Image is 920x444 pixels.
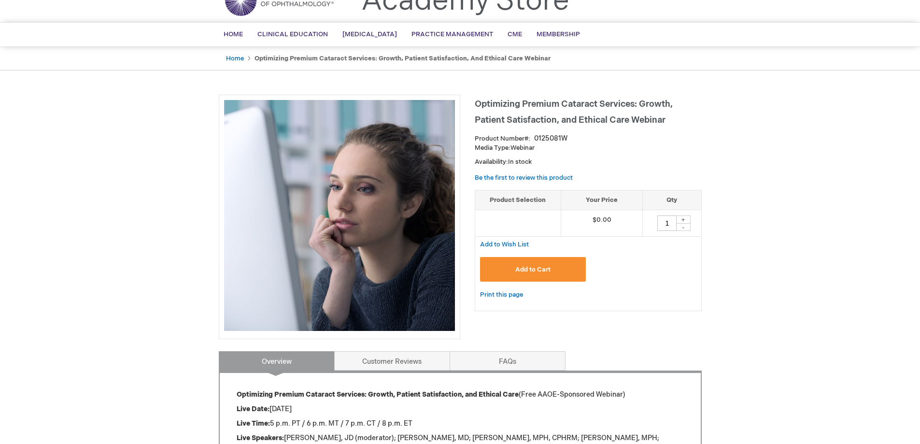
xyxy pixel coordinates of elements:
a: Be the first to review this product [475,174,573,182]
span: Optimizing Premium Cataract Services: Growth, Patient Satisfaction, and Ethical Care Webinar [475,99,673,125]
p: Availability: [475,158,702,167]
strong: Live Time: [237,419,270,428]
div: 0125081W [534,134,567,143]
span: [MEDICAL_DATA] [342,30,397,38]
a: Customer Reviews [334,351,450,371]
a: Print this page [480,289,523,301]
strong: Optimizing Premium Cataract Services: Growth, Patient Satisfaction, and Ethical Care [237,390,519,399]
input: Qty [657,215,677,231]
td: $0.00 [561,210,643,237]
a: FAQs [450,351,566,371]
span: Clinical Education [257,30,328,38]
div: + [676,215,691,224]
span: Practice Management [411,30,493,38]
img: Optimizing Premium Cataract Services: Growth, Patient Satisfaction, and Ethical Care Webinar [224,100,455,331]
a: Overview [219,351,335,371]
p: (Free AAOE-Sponsored Webinar) [237,390,684,400]
th: Qty [643,190,701,210]
strong: Product Number [475,135,530,143]
div: - [676,223,691,231]
strong: Optimizing Premium Cataract Services: Growth, Patient Satisfaction, and Ethical Care Webinar [255,55,551,62]
span: Add to Wish List [480,241,529,248]
th: Your Price [561,190,643,210]
span: Home [224,30,243,38]
a: Add to Wish List [480,240,529,248]
p: Webinar [475,143,702,153]
th: Product Selection [475,190,561,210]
span: CME [508,30,522,38]
strong: Media Type: [475,144,510,152]
p: [DATE] [237,404,684,414]
strong: Live Date: [237,405,269,413]
strong: Live Speakers: [237,434,284,442]
button: Add to Cart [480,257,586,282]
a: Home [226,55,244,62]
span: Membership [537,30,580,38]
p: 5 p.m. PT / 6 p.m. MT / 7 p.m. CT / 8 p.m. ET [237,419,684,429]
span: Add to Cart [515,266,551,273]
span: In stock [508,158,532,166]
